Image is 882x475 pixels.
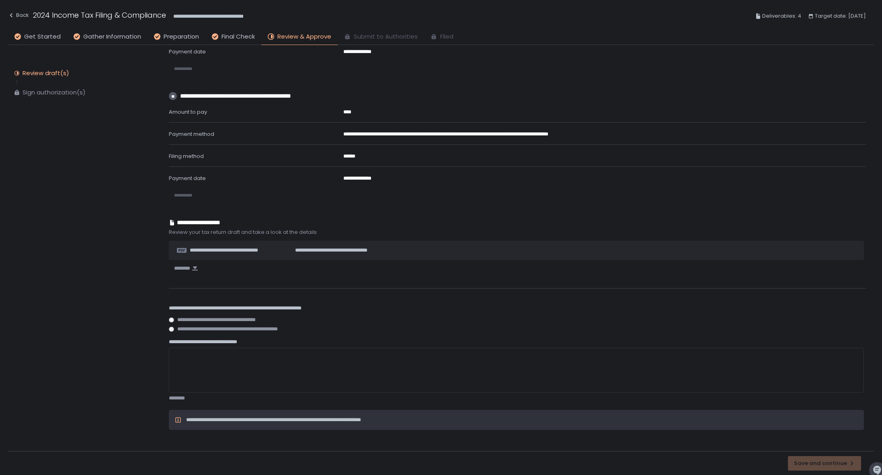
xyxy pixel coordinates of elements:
[8,10,29,20] div: Back
[169,130,214,138] span: Payment method
[33,10,166,20] h1: 2024 Income Tax Filing & Compliance
[277,32,331,41] span: Review & Approve
[354,32,418,41] span: Submit to Authorities
[222,32,255,41] span: Final Check
[815,11,866,21] span: Target date: [DATE]
[164,32,199,41] span: Preparation
[169,152,204,160] span: Filing method
[169,48,206,55] span: Payment date
[8,10,29,23] button: Back
[23,69,69,77] div: Review draft(s)
[24,32,61,41] span: Get Started
[169,108,207,116] span: Amount to pay
[169,229,866,236] span: Review your tax return draft and take a look at the details
[169,174,206,182] span: Payment date
[83,32,141,41] span: Gather Information
[23,88,86,96] div: Sign authorization(s)
[440,32,453,41] span: Filed
[762,11,801,21] span: Deliverables: 4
